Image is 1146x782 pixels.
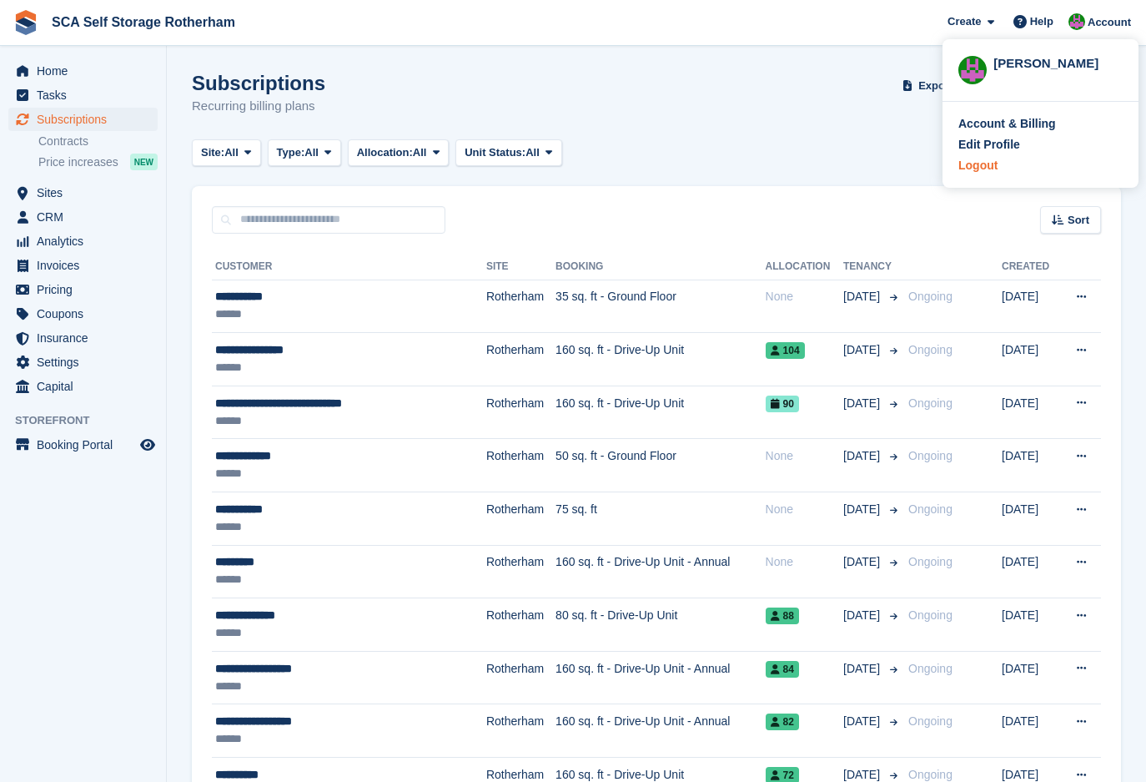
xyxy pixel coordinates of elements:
span: Ongoing [908,502,952,516]
td: 160 sq. ft - Drive-Up Unit - Annual [555,545,765,598]
td: [DATE] [1002,704,1059,758]
span: Ongoing [908,768,952,781]
a: menu [8,433,158,457]
th: Tenancy [843,254,902,280]
div: NEW [130,154,158,170]
p: Recurring billing plans [192,97,325,116]
span: Ongoing [908,396,952,410]
span: [DATE] [843,288,883,305]
span: Sites [37,181,137,204]
span: CRM [37,205,137,229]
th: Customer [212,254,486,280]
td: Rotherham [486,280,555,333]
td: 160 sq. ft - Drive-Up Unit - Annual [555,651,765,704]
td: Rotherham [486,492,555,546]
a: Contracts [38,134,158,149]
h1: Subscriptions [192,72,325,94]
td: [DATE] [1002,598,1059,652]
span: Allocation: [357,144,413,161]
td: Rotherham [486,598,555,652]
span: 88 [766,608,799,624]
a: menu [8,83,158,107]
div: Account & Billing [958,115,1056,133]
a: SCA Self Storage Rotherham [45,8,242,36]
span: Subscriptions [37,108,137,131]
td: Rotherham [486,704,555,758]
td: Rotherham [486,386,555,439]
td: [DATE] [1002,386,1059,439]
span: Analytics [37,230,137,253]
td: 160 sq. ft - Drive-Up Unit - Annual [555,704,765,758]
span: [DATE] [843,660,883,678]
a: menu [8,59,158,83]
div: [PERSON_NAME] [993,54,1123,69]
div: Edit Profile [958,136,1020,154]
span: [DATE] [843,713,883,730]
span: Home [37,59,137,83]
span: Ongoing [908,662,952,675]
span: [DATE] [843,501,883,518]
span: 104 [766,342,805,359]
td: [DATE] [1002,492,1059,546]
div: None [766,553,843,571]
td: 35 sq. ft - Ground Floor [555,280,765,333]
span: Unit Status: [465,144,525,161]
span: Coupons [37,302,137,325]
span: Type: [277,144,305,161]
a: menu [8,205,158,229]
span: [DATE] [843,553,883,571]
span: Export [918,78,952,94]
span: Booking Portal [37,433,137,457]
a: menu [8,278,158,301]
span: Settings [37,351,137,374]
span: Help [1030,13,1053,30]
a: menu [8,326,158,350]
span: Site: [201,144,224,161]
span: [DATE] [843,607,883,624]
span: 84 [766,661,799,678]
span: 82 [766,714,799,730]
td: Rotherham [486,333,555,386]
div: None [766,501,843,518]
span: Account [1088,14,1131,31]
a: Preview store [138,435,158,455]
a: menu [8,254,158,277]
div: Logout [958,157,998,174]
span: 90 [766,396,799,412]
th: Created [1002,254,1059,280]
a: menu [8,351,158,374]
td: 160 sq. ft - Drive-Up Unit [555,386,765,439]
span: Sort [1068,212,1089,229]
span: Capital [37,375,137,398]
button: Type: All [268,139,341,167]
span: All [304,144,319,161]
td: [DATE] [1002,333,1059,386]
span: Invoices [37,254,137,277]
div: None [766,288,843,305]
td: [DATE] [1002,651,1059,704]
a: Logout [958,157,1123,174]
td: [DATE] [1002,545,1059,598]
span: Ongoing [908,449,952,462]
a: menu [8,230,158,253]
span: Ongoing [908,714,952,728]
a: menu [8,375,158,398]
button: Site: All [192,139,261,167]
span: Ongoing [908,555,952,568]
span: [DATE] [843,341,883,359]
span: Ongoing [908,343,952,356]
th: Booking [555,254,765,280]
button: Unit Status: All [455,139,561,167]
th: Allocation [766,254,843,280]
td: 80 sq. ft - Drive-Up Unit [555,598,765,652]
td: Rotherham [486,439,555,492]
button: Allocation: All [348,139,450,167]
td: [DATE] [1002,439,1059,492]
span: Pricing [37,278,137,301]
td: [DATE] [1002,280,1059,333]
span: [DATE] [843,447,883,465]
span: All [224,144,239,161]
div: None [766,447,843,465]
td: 50 sq. ft - Ground Floor [555,439,765,492]
span: Storefront [15,412,166,429]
